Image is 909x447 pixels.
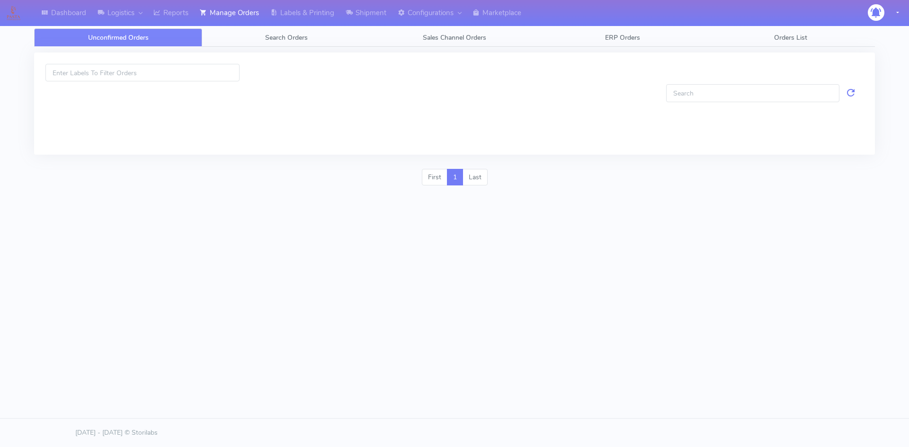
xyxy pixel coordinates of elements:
[666,84,839,102] input: Search
[447,169,463,186] a: 1
[88,33,149,42] span: Unconfirmed Orders
[34,28,875,47] ul: Tabs
[605,33,640,42] span: ERP Orders
[423,33,486,42] span: Sales Channel Orders
[45,64,240,81] input: Enter Labels To Filter Orders
[265,33,308,42] span: Search Orders
[774,33,807,42] span: Orders List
